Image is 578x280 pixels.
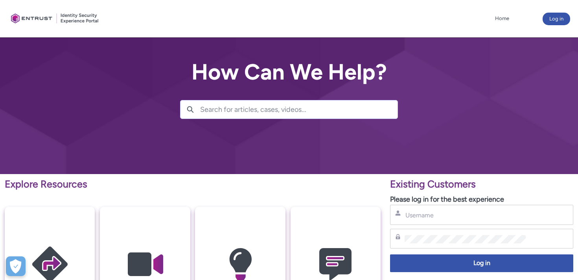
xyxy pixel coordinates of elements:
[180,60,398,84] h2: How Can We Help?
[6,256,26,276] button: Open Preferences
[493,13,511,24] a: Home
[390,177,573,192] p: Existing Customers
[395,259,568,268] span: Log in
[405,211,526,219] input: Username
[6,256,26,276] div: Cookie Preferences
[390,254,573,272] button: Log in
[390,194,573,205] p: Please log in for the best experience
[543,13,570,25] button: Log in
[5,177,381,192] p: Explore Resources
[180,100,200,119] button: Search
[200,100,398,119] input: Search for articles, cases, videos...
